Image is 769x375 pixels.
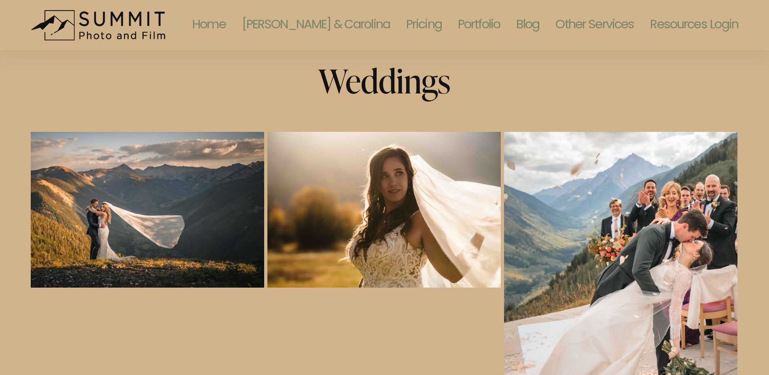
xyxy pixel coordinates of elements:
[710,5,738,45] a: Login
[298,60,471,100] h1: Weddings
[267,132,501,288] img: Aspen-Photography-Videography-1.jpg
[555,5,634,45] span: Other Services
[31,10,170,41] img: Summit Photo and Film
[458,4,500,47] a: Portfolio
[406,4,442,47] a: Pricing
[650,5,707,45] span: Resources
[650,4,707,47] a: folder dropdown
[516,4,540,47] a: Blog
[31,132,264,288] img: wedding-photographs.jpg
[242,4,390,47] a: [PERSON_NAME] & Carolina
[555,4,634,47] a: folder dropdown
[192,4,226,47] a: Home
